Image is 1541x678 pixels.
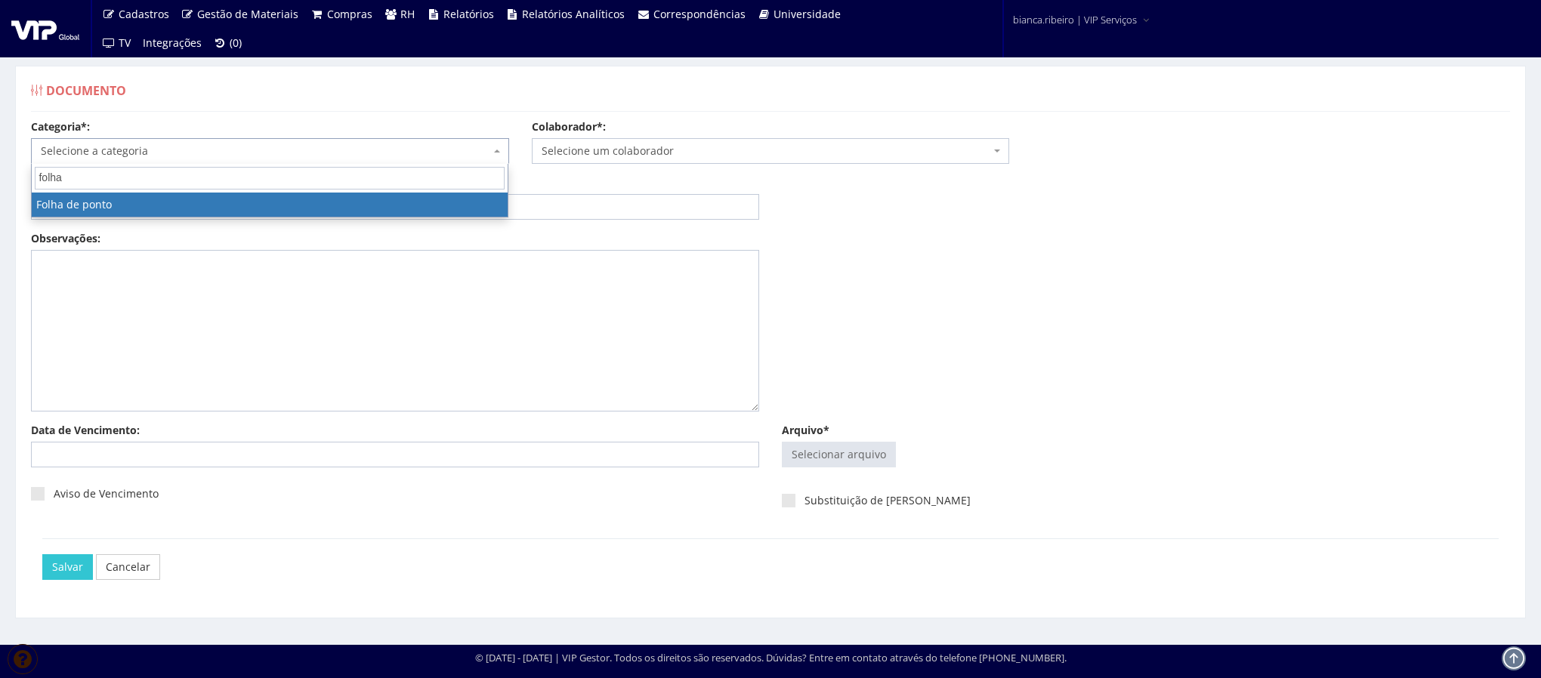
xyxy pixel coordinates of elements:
[31,486,159,501] label: Aviso de Vencimento
[230,35,242,50] span: (0)
[42,554,93,580] input: Salvar
[31,423,140,438] label: Data de Vencimento:
[443,7,494,21] span: Relatórios
[32,193,508,217] li: Folha de ponto
[119,7,169,21] span: Cadastros
[327,7,372,21] span: Compras
[542,143,991,159] span: Selecione um colaborador
[522,7,625,21] span: Relatórios Analíticos
[11,17,79,40] img: logo
[31,231,100,246] label: Observações:
[143,35,202,50] span: Integrações
[46,82,126,99] span: Documento
[1013,12,1137,27] span: bianca.ribeiro | VIP Serviços
[96,29,137,57] a: TV
[96,554,160,580] a: Cancelar
[475,651,1067,665] div: © [DATE] - [DATE] | VIP Gestor. Todos os direitos são reservados. Dúvidas? Entre em contato atrav...
[782,493,971,508] label: Substituição de [PERSON_NAME]
[137,29,208,57] a: Integrações
[41,143,490,159] span: Selecione a categoria
[653,7,746,21] span: Correspondências
[119,35,131,50] span: TV
[31,138,509,164] span: Selecione a categoria
[532,119,606,134] label: Colaborador*:
[208,29,249,57] a: (0)
[774,7,841,21] span: Universidade
[400,7,415,21] span: RH
[782,423,829,438] label: Arquivo*
[197,7,298,21] span: Gestão de Materiais
[31,119,90,134] label: Categoria*:
[532,138,1010,164] span: Selecione um colaborador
